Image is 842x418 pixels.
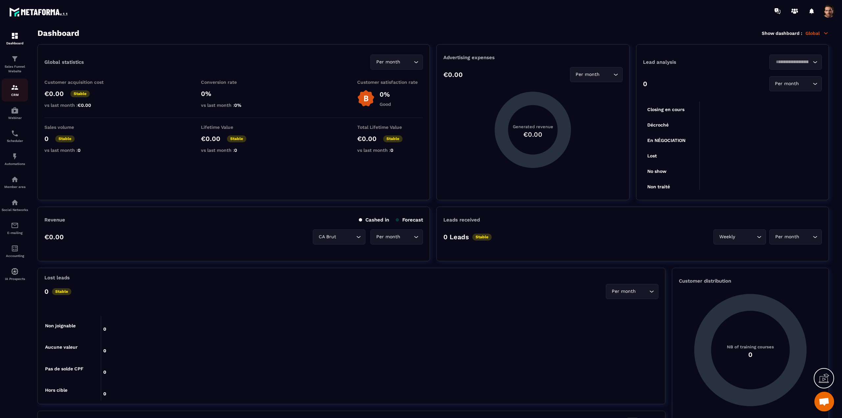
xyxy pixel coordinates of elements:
[2,231,28,235] p: E-mailing
[11,198,19,206] img: social-network
[396,217,423,223] p: Forecast
[45,323,76,329] tspan: Non joignable
[814,392,834,411] div: Mở cuộc trò chuyện
[2,148,28,171] a: automationsautomationsAutomations
[2,208,28,212] p: Social Networks
[357,148,423,153] p: vs last month :
[9,6,68,18] img: logo
[313,229,365,244] div: Search for option
[370,229,423,244] div: Search for option
[443,71,463,79] p: €0.00
[11,32,19,40] img: formation
[70,90,90,97] p: Stable
[11,83,19,91] img: formation
[2,116,28,120] p: Webinar
[78,148,81,153] span: 0
[11,55,19,63] img: formation
[11,267,19,275] img: automations
[37,29,79,38] h3: Dashboard
[201,80,267,85] p: Conversion rate
[201,103,267,108] p: vs last month :
[606,284,658,299] div: Search for option
[769,76,822,91] div: Search for option
[11,106,19,114] img: automations
[801,80,811,87] input: Search for option
[443,55,622,60] p: Advertising expenses
[11,175,19,183] img: automations
[679,278,822,284] p: Customer distribution
[570,67,623,82] div: Search for option
[44,59,84,65] p: Global statistics
[44,135,49,143] p: 0
[234,103,241,108] span: 0%
[201,135,220,143] p: €0.00
[45,387,67,393] tspan: Hors cible
[45,344,78,350] tspan: Aucune valeur
[380,90,391,98] p: 0%
[647,122,669,128] tspan: Décroché
[317,233,337,241] span: CA Brut
[357,90,375,107] img: b-badge-o.b3b20ee6.svg
[472,234,492,241] p: Stable
[637,288,648,295] input: Search for option
[201,125,267,130] p: Lifetime Value
[2,162,28,166] p: Automations
[2,79,28,102] a: formationformationCRM
[769,55,822,70] div: Search for option
[44,148,110,153] p: vs last month :
[718,233,736,241] span: Weekly
[805,30,829,36] p: Global
[774,233,801,241] span: Per month
[390,148,393,153] span: 0
[713,229,766,244] div: Search for option
[2,217,28,240] a: emailemailE-mailing
[2,64,28,74] p: Sales Funnel Website
[2,41,28,45] p: Dashboard
[370,55,423,70] div: Search for option
[443,217,480,223] p: Leads received
[44,80,110,85] p: Customer acquisition cost
[402,58,412,66] input: Search for option
[375,58,402,66] span: Per month
[643,80,647,88] p: 0
[2,254,28,258] p: Accounting
[11,244,19,252] img: accountant
[2,27,28,50] a: formationformationDashboard
[44,125,110,130] p: Sales volume
[643,59,732,65] p: Lead analysis
[774,80,801,87] span: Per month
[11,152,19,160] img: automations
[2,125,28,148] a: schedulerschedulerScheduler
[610,288,637,295] span: Per month
[762,31,802,36] p: Show dashboard :
[44,288,49,295] p: 0
[801,233,811,241] input: Search for option
[52,288,71,295] p: Stable
[227,135,246,142] p: Stable
[201,148,267,153] p: vs last month :
[574,71,601,78] span: Per month
[234,148,237,153] span: 0
[337,233,355,241] input: Search for option
[11,221,19,229] img: email
[357,80,423,85] p: Customer satisfaction rate
[357,125,423,130] p: Total Lifetime Value
[44,103,110,108] p: vs last month :
[769,229,822,244] div: Search for option
[380,102,391,107] p: Good
[647,153,657,158] tspan: Lost
[2,171,28,194] a: automationsautomationsMember area
[11,129,19,137] img: scheduler
[359,217,389,223] p: Cashed in
[357,135,377,143] p: €0.00
[647,138,685,143] tspan: En NÉGOCIATION
[201,90,267,98] p: 0%
[45,366,84,371] tspan: Pas de solde CPF
[647,184,670,189] tspan: Non traité
[736,233,755,241] input: Search for option
[55,135,75,142] p: Stable
[443,233,469,241] p: 0 Leads
[44,233,64,241] p: €0.00
[44,275,70,281] p: Lost leads
[2,102,28,125] a: automationsautomationsWebinar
